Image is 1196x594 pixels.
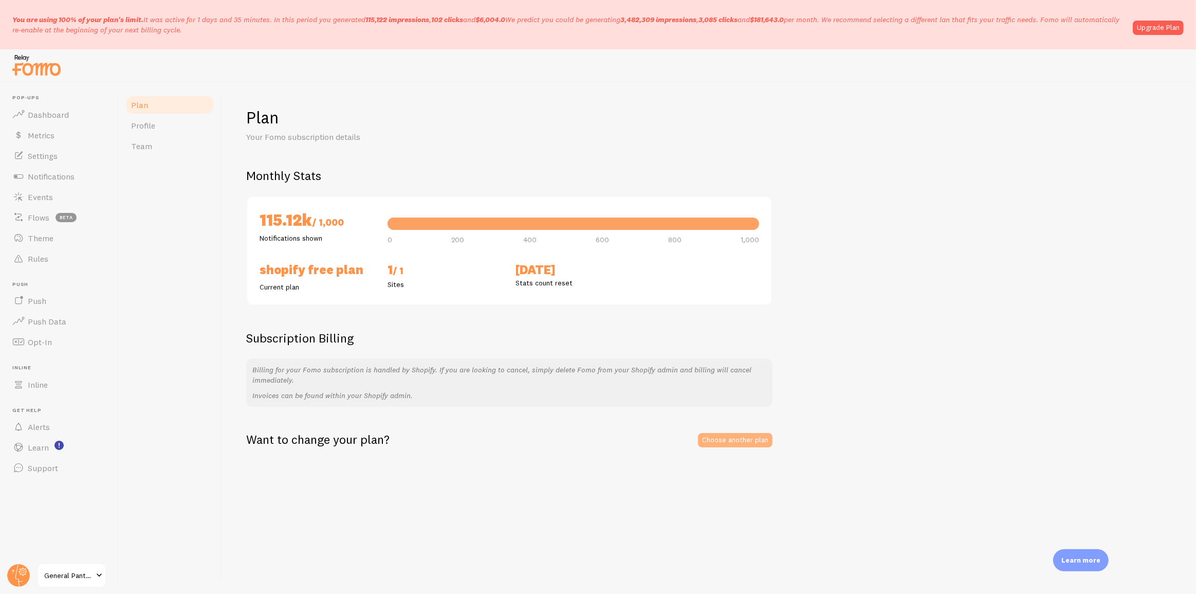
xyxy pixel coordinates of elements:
[28,110,69,120] span: Dashboard
[260,209,375,233] h2: 115.12k
[54,441,64,450] svg: <p>Watch New Feature Tutorials!</p>
[28,212,49,223] span: Flows
[6,311,112,332] a: Push Data
[56,213,77,222] span: beta
[451,236,464,243] span: 200
[596,236,609,243] span: 600
[246,168,1171,184] h2: Monthly Stats
[6,146,112,166] a: Settings
[6,248,112,269] a: Rules
[12,95,112,101] span: Pop-ups
[6,207,112,228] a: Flows beta
[28,442,49,453] span: Learn
[28,233,53,243] span: Theme
[28,380,48,390] span: Inline
[523,236,537,243] span: 400
[12,365,112,371] span: Inline
[44,569,93,582] span: General Pants Co.
[1061,555,1100,565] p: Learn more
[28,337,52,347] span: Opt-In
[6,291,112,311] a: Push
[37,563,106,588] a: General Pants Co.
[252,390,766,401] p: Invoices can be found within your Shopify admin.
[28,296,46,306] span: Push
[260,233,375,243] p: Notifications shown
[28,463,58,473] span: Support
[431,15,463,24] b: 102 clicks
[6,374,112,395] a: Inline
[698,433,772,447] a: Choose another plan
[12,14,1127,35] p: It was active for 1 days and 35 minutes. In this period you generated We predict you could be gen...
[6,417,112,437] a: Alerts
[28,130,54,140] span: Metrics
[12,407,112,414] span: Get Help
[6,166,112,187] a: Notifications
[131,120,155,131] span: Profile
[6,332,112,352] a: Opt-In
[246,131,493,143] p: Your Fomo subscription details
[668,236,682,243] span: 800
[393,265,403,277] span: / 1
[6,458,112,478] a: Support
[6,125,112,146] a: Metrics
[1133,21,1184,35] a: Upgrade Plan
[6,187,112,207] a: Events
[1053,549,1109,571] div: Learn more
[246,330,772,346] h2: Subscription Billing
[12,15,143,24] span: You are using 100% of your plan's limit.
[620,15,696,24] b: 3,482,309 impressions
[131,141,152,151] span: Team
[125,115,215,136] a: Profile
[475,15,505,24] b: $6,004.0
[365,15,505,24] span: , and
[260,262,375,278] h2: Shopify Free Plan
[388,236,392,243] span: 0
[6,104,112,125] a: Dashboard
[125,136,215,156] a: Team
[698,15,738,24] b: 3,085 clicks
[516,278,631,288] p: Stats count reset
[28,254,48,264] span: Rules
[6,228,112,248] a: Theme
[28,151,58,161] span: Settings
[246,431,390,447] h2: Want to change your plan?
[365,15,429,24] b: 115,122 impressions
[12,281,112,288] span: Push
[252,365,766,385] p: Billing for your Fomo subscription is handled by Shopify. If you are looking to cancel, simply de...
[246,107,1171,128] h1: Plan
[312,217,344,228] span: / 1,000
[260,282,375,292] p: Current plan
[28,316,66,327] span: Push Data
[620,15,784,24] span: , and
[131,100,148,110] span: Plan
[388,262,503,279] h2: 1
[6,437,112,458] a: Learn
[741,236,759,243] span: 1,000
[388,279,503,290] p: Sites
[125,95,215,115] a: Plan
[750,15,784,24] b: $181,643.0
[28,171,75,182] span: Notifications
[28,192,53,202] span: Events
[11,52,62,78] img: fomo-relay-logo-orange.svg
[28,422,50,432] span: Alerts
[516,262,631,278] h2: [DATE]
